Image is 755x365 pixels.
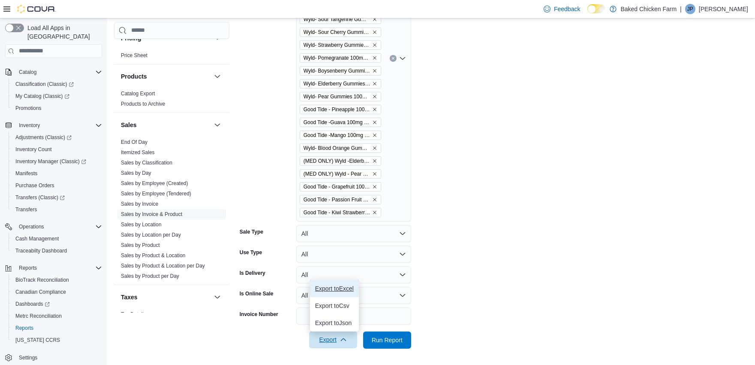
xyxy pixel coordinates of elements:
span: BioTrack Reconciliation [12,275,102,285]
span: Traceabilty Dashboard [12,246,102,256]
h3: Products [121,72,147,80]
button: All [296,246,411,263]
span: Operations [19,223,44,230]
span: Promotions [15,105,42,112]
a: Transfers (Classic) [9,192,105,204]
span: Sales by Product & Location [121,252,186,259]
button: Catalog [15,67,40,77]
button: Operations [15,222,48,232]
button: All [296,266,411,283]
p: [PERSON_NAME] [699,4,748,14]
a: Reports [12,323,37,333]
span: Good Tide - Grapefruit 100mg Hash Rosin Gummies [304,182,370,191]
span: Good Tide - Passion Fruit 100mg Hash Rosin Gummies [300,195,381,204]
button: Products [212,71,223,81]
span: Operations [15,222,102,232]
span: Wyld- Strawberry Gummies 20:1 CBD:THC [300,40,381,50]
button: Pricing [212,33,223,43]
button: Remove Wyld- Pomegranate 100mg THC 1:1 CBD from selection in this group [372,55,377,61]
div: Pricing [114,50,229,64]
button: Export toExcel [310,280,359,297]
a: Dashboards [9,298,105,310]
a: [US_STATE] CCRS [12,335,63,345]
h3: Taxes [121,292,138,301]
span: Wyld- Sour Cherry Gummies 100mg [304,28,370,36]
span: Wyld- Sour Tangerine Gummies 100mg [304,15,370,24]
button: Reports [2,262,105,274]
button: Remove Good Tide - Grapefruit 100mg Hash Rosin Gummies from selection in this group [372,184,377,189]
span: Good Tide -Mango 100mg Hash Rosin Gummies [300,131,381,140]
label: Is Online Sale [240,290,274,297]
span: Wyld- Sour Tangerine Gummies 100mg [300,15,381,24]
span: Feedback [554,5,580,13]
a: Sales by Employee (Tendered) [121,190,191,196]
button: Catalog [2,66,105,78]
span: Classification (Classic) [15,81,74,88]
button: Remove Wyld- Boysenberry Gummies 100mg - 1:1:1CBN from selection in this group [372,68,377,73]
button: Remove Good Tide -Guava 100mg Hash Rosin Gummies from selection in this group [372,120,377,125]
span: My Catalog (Classic) [12,91,102,101]
span: Catalog Export [121,90,155,97]
button: Remove Good Tide - Passion Fruit 100mg Hash Rosin Gummies from selection in this group [372,197,377,202]
button: Settings [2,351,105,364]
span: Cash Management [15,235,59,242]
span: Wyld- Pomegranate 100mg THC 1:1 CBD [304,54,370,62]
span: Purchase Orders [12,180,102,191]
span: Catalog [15,67,102,77]
button: Operations [2,221,105,233]
button: Reports [15,263,40,273]
span: Wyld- Pomegranate 100mg THC 1:1 CBD [300,53,381,63]
span: Wyld- Blood Orange Gummies 100mg - 1:1 CBC [300,143,381,153]
span: Price Sheet [121,52,147,58]
span: Wyld- Pear Gummies 100mg 1:1 THC/CBG [304,92,370,101]
button: Export toJson [310,314,359,332]
span: Itemized Sales [121,149,155,155]
span: Settings [19,354,37,361]
a: Feedback [540,0,584,18]
span: Wyld- Strawberry Gummies 20:1 CBD:THC [304,41,370,49]
span: Sales by Employee (Created) [121,179,188,186]
a: Sales by Product & Location per Day [121,262,205,268]
button: Promotions [9,102,105,114]
div: Sales [114,137,229,284]
a: Transfers (Classic) [12,192,68,203]
span: Wyld- Boysenberry Gummies 100mg - 1:1:1CBN [304,67,370,75]
span: Inventory [15,120,102,131]
button: Open list of options [399,55,406,62]
span: Load All Apps in [GEOGRAPHIC_DATA] [24,24,102,41]
a: Canadian Compliance [12,287,69,297]
span: Sales by Location per Day [121,231,181,238]
span: Canadian Compliance [15,289,66,295]
span: Good Tide - Kiwi Strawberry 100mg Hash Rosin Gummies [304,208,370,217]
a: Sales by Invoice [121,201,158,207]
span: Manifests [15,170,37,177]
span: Metrc Reconciliation [15,313,62,319]
span: Reports [12,323,102,333]
span: Sales by Day [121,169,151,176]
span: Inventory [19,122,40,129]
span: (MED ONLY) Wyld -Elderberry 1000mg SLEEP 5:1 [304,157,370,165]
a: Price Sheet [121,52,147,58]
span: Transfers (Classic) [12,192,102,203]
label: Sale Type [240,228,263,235]
span: Adjustments (Classic) [12,132,102,143]
span: Wyld- Elderberry Gummies 100mg - 2:1 CBN [304,79,370,88]
button: Remove Good Tide - Kiwi Strawberry 100mg Hash Rosin Gummies from selection in this group [372,210,377,215]
a: End Of Day [121,139,147,145]
a: Purchase Orders [12,180,58,191]
button: Reports [9,322,105,334]
a: Sales by Employee (Created) [121,180,188,186]
span: Export to Excel [315,285,354,292]
a: Inventory Manager (Classic) [12,156,90,167]
span: Canadian Compliance [12,287,102,297]
button: Taxes [212,292,223,302]
span: Washington CCRS [12,335,102,345]
span: Sales by Invoice [121,200,158,207]
span: Reports [15,263,102,273]
div: Products [114,88,229,112]
a: Sales by Invoice & Product [121,211,182,217]
button: Remove Wyld- Blood Orange Gummies 100mg - 1:1 CBC from selection in this group [372,146,377,151]
span: Dashboards [12,299,102,309]
span: Inventory Count [12,144,102,155]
